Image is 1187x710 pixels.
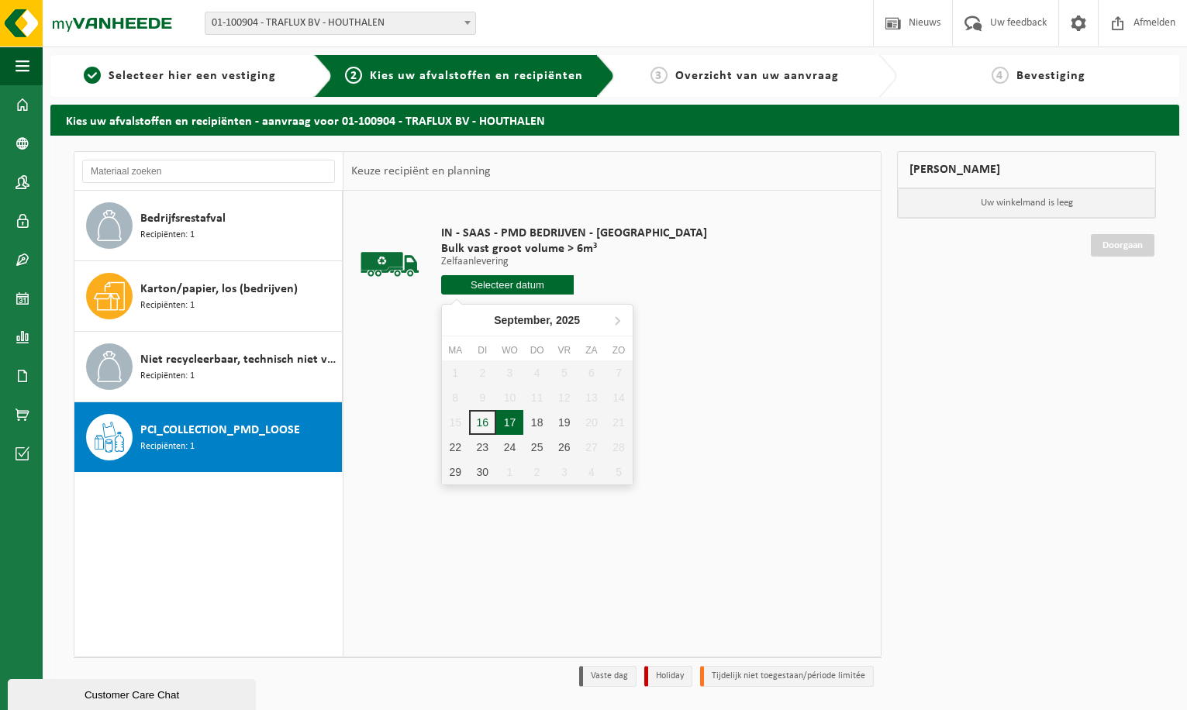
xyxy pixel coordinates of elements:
[140,421,300,439] span: PCI_COLLECTION_PMD_LOOSE
[441,241,707,257] span: Bulk vast groot volume > 6m³
[205,12,475,34] span: 01-100904 - TRAFLUX BV - HOUTHALEN
[370,70,583,82] span: Kies uw afvalstoffen en recipiënten
[140,439,195,454] span: Recipiënten: 1
[496,435,523,460] div: 24
[140,209,226,228] span: Bedrijfsrestafval
[441,275,575,295] input: Selecteer datum
[523,435,550,460] div: 25
[523,460,550,484] div: 2
[74,402,343,472] button: PCI_COLLECTION_PMD_LOOSE Recipiënten: 1
[109,70,276,82] span: Selecteer hier een vestiging
[469,435,496,460] div: 23
[469,410,496,435] div: 16
[1016,70,1085,82] span: Bevestiging
[58,67,302,85] a: 1Selecteer hier een vestiging
[441,226,707,241] span: IN - SAAS - PMD BEDRIJVEN - [GEOGRAPHIC_DATA]
[74,261,343,332] button: Karton/papier, los (bedrijven) Recipiënten: 1
[442,343,469,358] div: ma
[496,343,523,358] div: wo
[550,410,578,435] div: 19
[488,308,586,333] div: September,
[140,298,195,313] span: Recipiënten: 1
[550,343,578,358] div: vr
[345,67,362,84] span: 2
[650,67,668,84] span: 3
[897,151,1156,188] div: [PERSON_NAME]
[523,343,550,358] div: do
[1091,234,1154,257] a: Doorgaan
[140,369,195,384] span: Recipiënten: 1
[50,105,1179,135] h2: Kies uw afvalstoffen en recipiënten - aanvraag voor 01-100904 - TRAFLUX BV - HOUTHALEN
[556,315,580,326] i: 2025
[700,666,874,687] li: Tijdelijk niet toegestaan/période limitée
[992,67,1009,84] span: 4
[675,70,839,82] span: Overzicht van uw aanvraag
[550,460,578,484] div: 3
[442,460,469,484] div: 29
[898,188,1155,218] p: Uw winkelmand is leeg
[496,460,523,484] div: 1
[84,67,101,84] span: 1
[579,666,637,687] li: Vaste dag
[8,676,259,710] iframe: chat widget
[550,435,578,460] div: 26
[140,228,195,243] span: Recipiënten: 1
[74,332,343,402] button: Niet recycleerbaar, technisch niet verbrandbaar afval (brandbaar) Recipiënten: 1
[205,12,476,35] span: 01-100904 - TRAFLUX BV - HOUTHALEN
[578,343,605,358] div: za
[644,666,692,687] li: Holiday
[469,460,496,484] div: 30
[82,160,335,183] input: Materiaal zoeken
[496,410,523,435] div: 17
[605,343,632,358] div: zo
[343,152,499,191] div: Keuze recipiënt en planning
[140,350,338,369] span: Niet recycleerbaar, technisch niet verbrandbaar afval (brandbaar)
[140,280,298,298] span: Karton/papier, los (bedrijven)
[523,410,550,435] div: 18
[74,191,343,261] button: Bedrijfsrestafval Recipiënten: 1
[442,435,469,460] div: 22
[469,343,496,358] div: di
[441,257,707,267] p: Zelfaanlevering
